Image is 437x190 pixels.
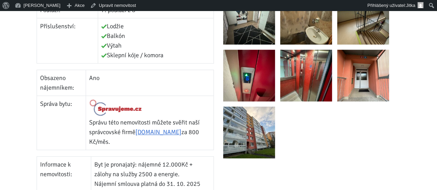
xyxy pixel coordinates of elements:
td: Obsazeno nájemníkem: [37,70,86,96]
td: Příslušenství: [37,18,98,63]
td: Lodžie Balkón Výtah Sklepní kóje / komora [98,18,213,63]
td: Správa bytu: [37,96,86,150]
p: Správu této nemovitosti můžete svěřit naší správcovské firmě za 800 Kč/měs. [89,118,210,147]
a: [DOMAIN_NAME] [135,128,181,136]
img: Logo Spravujeme.cz [89,99,142,116]
td: Ano [86,70,214,96]
span: Jitka [406,3,415,8]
